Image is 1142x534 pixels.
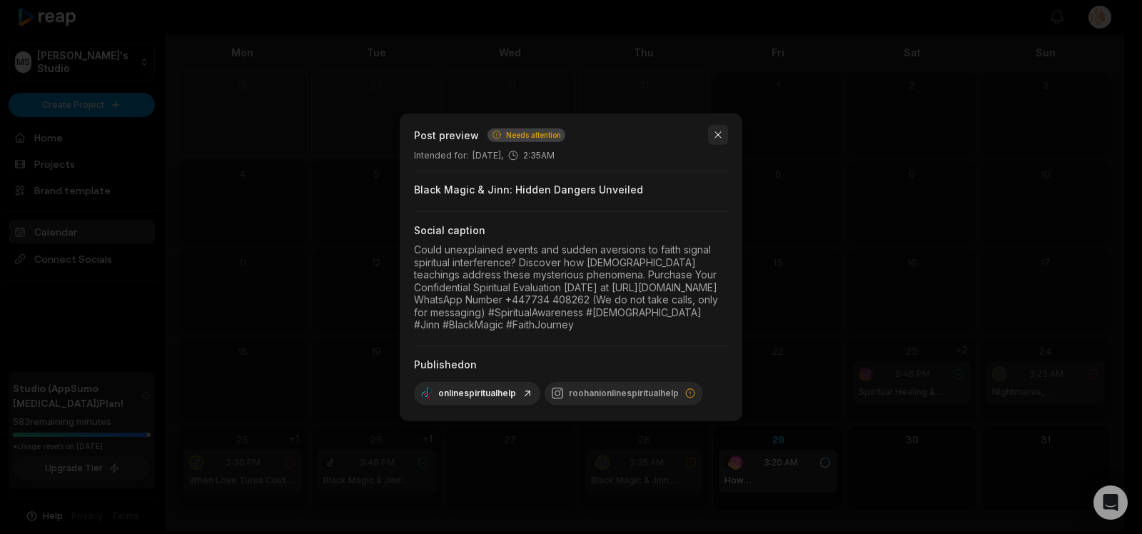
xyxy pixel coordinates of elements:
a: onlinespiritualhelp [421,387,533,399]
span: Needs attention [506,129,561,140]
div: Could unexplained events and sudden aversions to faith signal spiritual interference? Discover ho... [414,243,728,331]
span: Intended for : [414,149,468,162]
h2: Post preview [414,127,479,142]
div: roohanionlinespiritualhelp [545,381,703,405]
div: Black Magic & Jinn: Hidden Dangers Unveiled [414,183,728,197]
div: Social caption [414,223,728,238]
div: [DATE], 2:35AM [414,149,728,162]
div: Published on [414,357,728,371]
